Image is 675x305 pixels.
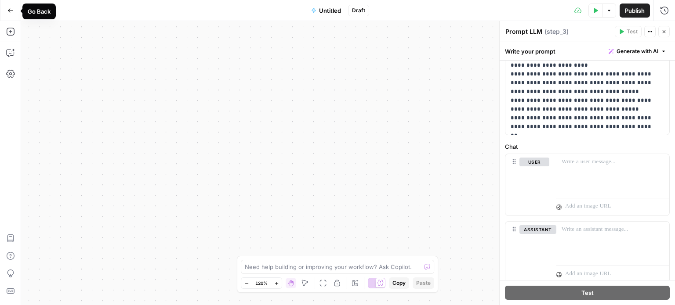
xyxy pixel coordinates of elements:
[306,4,346,18] button: Untitled
[627,28,638,36] span: Test
[389,277,409,289] button: Copy
[605,46,670,57] button: Generate with AI
[519,225,556,234] button: assistant
[255,280,268,287] span: 120%
[505,286,670,300] button: Test
[581,288,594,297] span: Test
[500,42,675,60] div: Write your prompt
[416,279,431,287] span: Paste
[352,7,365,14] span: Draft
[319,6,341,15] span: Untitled
[519,158,549,166] button: user
[413,277,434,289] button: Paste
[505,142,670,151] label: Chat
[505,27,542,36] textarea: Prompt LLM
[620,4,650,18] button: Publish
[505,154,549,215] div: user
[615,26,642,37] button: Test
[625,6,645,15] span: Publish
[617,47,658,55] span: Generate with AI
[505,222,549,283] div: assistant
[544,27,569,36] span: ( step_3 )
[392,279,406,287] span: Copy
